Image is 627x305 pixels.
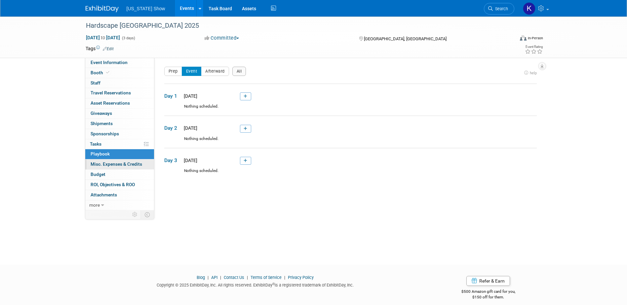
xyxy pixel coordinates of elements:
[218,275,223,280] span: |
[86,35,120,41] span: [DATE] [DATE]
[164,136,537,148] div: Nothing scheduled.
[91,131,119,136] span: Sponsorships
[493,6,508,11] span: Search
[202,35,242,42] button: Committed
[91,111,112,116] span: Giveaways
[90,141,101,147] span: Tasks
[91,121,113,126] span: Shipments
[91,151,110,156] span: Playbook
[129,210,141,219] td: Personalize Event Tab Strip
[466,276,510,286] a: Refer & Earn
[232,67,246,76] button: All
[106,71,109,74] i: Booth reservation complete
[523,2,535,15] img: keith kollar
[85,58,154,68] a: Event Information
[201,67,229,76] button: Afterward
[475,34,543,44] div: Event Format
[288,275,314,280] a: Privacy Policy
[86,45,114,52] td: Tags
[100,35,106,40] span: to
[272,282,275,286] sup: ®
[140,210,154,219] td: Toggle Event Tabs
[91,90,131,95] span: Travel Reservations
[164,168,537,180] div: Nothing scheduled.
[91,100,130,106] span: Asset Reservations
[224,275,244,280] a: Contact Us
[206,275,210,280] span: |
[164,67,182,76] button: Prep
[484,3,514,15] a: Search
[86,281,425,288] div: Copyright © 2025 ExhibitDay, Inc. All rights reserved. ExhibitDay is a registered trademark of Ex...
[364,36,447,41] span: [GEOGRAPHIC_DATA], [GEOGRAPHIC_DATA]
[197,275,205,280] a: Blog
[182,93,197,99] span: [DATE]
[121,36,135,40] span: (3 days)
[85,68,154,78] a: Booth
[211,275,217,280] a: API
[164,92,181,100] span: Day 1
[530,71,537,75] span: help
[127,6,165,11] span: [US_STATE] Show
[528,36,543,41] div: In-Person
[435,294,542,300] div: $150 off for them.
[91,192,117,197] span: Attachments
[251,275,282,280] a: Terms of Service
[91,60,128,65] span: Event Information
[85,109,154,119] a: Giveaways
[85,139,154,149] a: Tasks
[91,161,142,167] span: Misc. Expenses & Credits
[182,158,197,163] span: [DATE]
[435,285,542,300] div: $500 Amazon gift card for you,
[520,35,527,41] img: Format-Inperson.png
[89,202,100,208] span: more
[91,172,105,177] span: Budget
[85,119,154,129] a: Shipments
[85,180,154,190] a: ROI, Objectives & ROO
[85,190,154,200] a: Attachments
[91,80,100,85] span: Staff
[85,149,154,159] a: Playbook
[85,159,154,169] a: Misc. Expenses & Credits
[182,67,202,76] button: Event
[91,70,111,75] span: Booth
[86,6,119,12] img: ExhibitDay
[164,104,537,115] div: Nothing scheduled.
[85,78,154,88] a: Staff
[525,45,543,49] div: Event Rating
[182,125,197,131] span: [DATE]
[85,200,154,210] a: more
[164,157,181,164] span: Day 3
[85,129,154,139] a: Sponsorships
[103,47,114,51] a: Edit
[84,20,504,32] div: Hardscape [GEOGRAPHIC_DATA] 2025
[85,88,154,98] a: Travel Reservations
[283,275,287,280] span: |
[91,182,135,187] span: ROI, Objectives & ROO
[164,124,181,132] span: Day 2
[85,170,154,180] a: Budget
[245,275,250,280] span: |
[85,98,154,108] a: Asset Reservations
